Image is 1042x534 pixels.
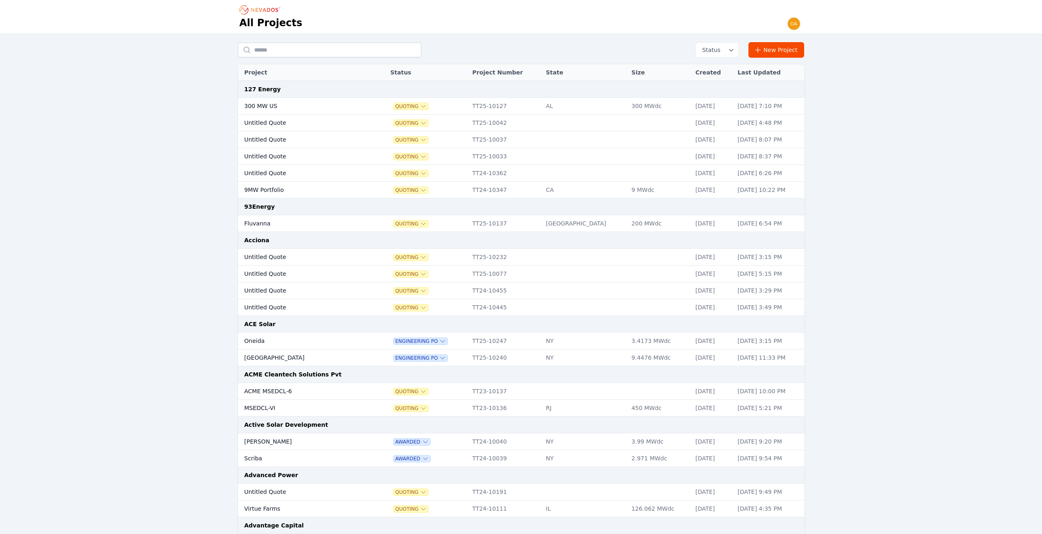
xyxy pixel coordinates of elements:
td: TT24-10455 [468,282,542,299]
td: TT24-10039 [468,450,542,467]
td: [DATE] [692,433,734,450]
td: [DATE] [692,98,734,115]
td: [DATE] 3:15 PM [734,249,805,266]
td: [DATE] [692,349,734,366]
td: CA [542,182,627,198]
button: Quoting [393,489,428,496]
th: Created [692,64,734,81]
button: Status [696,43,739,57]
button: Awarded [393,455,430,462]
td: TT25-10240 [468,349,542,366]
button: Quoting [393,506,428,512]
td: [DATE] [692,282,734,299]
tr: Untitled QuoteQuotingTT25-10033[DATE][DATE] 8:37 PM [238,148,805,165]
td: 300 MWdc [627,98,691,115]
td: NY [542,450,627,467]
td: 3.4173 MWdc [627,333,691,349]
tr: Untitled QuoteQuotingTT24-10455[DATE][DATE] 3:29 PM [238,282,805,299]
td: [DATE] 8:37 PM [734,148,805,165]
td: Scriba [238,450,366,467]
td: [DATE] [692,182,734,198]
button: Quoting [393,288,428,294]
td: TT23-10137 [468,383,542,400]
td: [DATE] [692,400,734,417]
td: [DATE] 6:26 PM [734,165,805,182]
td: [DATE] 10:22 PM [734,182,805,198]
button: Quoting [393,153,428,160]
td: 300 MW US [238,98,366,115]
td: [DATE] [692,131,734,148]
td: [DATE] 7:10 PM [734,98,805,115]
td: [DATE] 9:54 PM [734,450,805,467]
td: [GEOGRAPHIC_DATA] [542,215,627,232]
td: 200 MWdc [627,215,691,232]
td: ACME Cleantech Solutions Pvt [238,366,805,383]
td: 126.062 MWdc [627,500,691,517]
td: 3.99 MWdc [627,433,691,450]
td: ACME MSEDCL-6 [238,383,366,400]
td: TT25-10247 [468,333,542,349]
td: [DATE] 6:54 PM [734,215,805,232]
td: TT25-10137 [468,215,542,232]
tr: Untitled QuoteQuotingTT25-10077[DATE][DATE] 5:15 PM [238,266,805,282]
td: ACE Solar [238,316,805,333]
button: Quoting [393,221,428,227]
button: Quoting [393,170,428,177]
tr: Untitled QuoteQuotingTT25-10037[DATE][DATE] 8:07 PM [238,131,805,148]
button: Quoting [393,254,428,261]
td: [DATE] [692,165,734,182]
td: TT25-10042 [468,115,542,131]
tr: Untitled QuoteQuotingTT25-10042[DATE][DATE] 4:48 PM [238,115,805,131]
button: Quoting [393,388,428,395]
td: Active Solar Development [238,417,805,433]
td: [DATE] 8:07 PM [734,131,805,148]
td: Untitled Quote [238,266,366,282]
button: Quoting [393,187,428,194]
th: Size [627,64,691,81]
button: Quoting [393,304,428,311]
tr: Untitled QuoteQuotingTT24-10445[DATE][DATE] 3:49 PM [238,299,805,316]
tr: FluvannaQuotingTT25-10137[GEOGRAPHIC_DATA]200 MWdc[DATE][DATE] 6:54 PM [238,215,805,232]
td: AL [542,98,627,115]
td: 127 Energy [238,81,805,98]
tr: 9MW PortfolioQuotingTT24-10347CA9 MWdc[DATE][DATE] 10:22 PM [238,182,805,198]
td: [DATE] [692,215,734,232]
td: [DATE] 11:33 PM [734,349,805,366]
span: Quoting [393,120,428,126]
td: Untitled Quote [238,249,366,266]
tr: ACME MSEDCL-6QuotingTT23-10137[DATE][DATE] 10:00 PM [238,383,805,400]
td: NY [542,349,627,366]
td: TT24-10445 [468,299,542,316]
td: [DATE] [692,450,734,467]
td: Virtue Farms [238,500,366,517]
tr: Untitled QuoteQuotingTT25-10232[DATE][DATE] 3:15 PM [238,249,805,266]
th: Project [238,64,366,81]
td: 450 MWdc [627,400,691,417]
span: Status [699,46,721,54]
tr: Virtue FarmsQuotingTT24-10111IL126.062 MWdc[DATE][DATE] 4:35 PM [238,500,805,517]
td: Advantage Capital [238,517,805,534]
tr: Untitled QuoteQuotingTT24-10362[DATE][DATE] 6:26 PM [238,165,805,182]
td: [DATE] [692,249,734,266]
tr: ScribaAwardedTT24-10039NY2.971 MWdc[DATE][DATE] 9:54 PM [238,450,805,467]
td: Untitled Quote [238,299,366,316]
tr: Untitled QuoteQuotingTT24-10191[DATE][DATE] 9:49 PM [238,484,805,500]
button: Quoting [393,103,428,110]
h1: All Projects [240,16,303,29]
td: [DATE] [692,500,734,517]
td: TT24-10191 [468,484,542,500]
td: [DATE] [692,115,734,131]
tr: OneidaEngineering POTT25-10247NY3.4173 MWdc[DATE][DATE] 3:15 PM [238,333,805,349]
td: Acciona [238,232,805,249]
th: State [542,64,627,81]
td: [DATE] [692,266,734,282]
td: [DATE] [692,148,734,165]
td: Fluvanna [238,215,366,232]
td: [PERSON_NAME] [238,433,366,450]
td: TT23-10136 [468,400,542,417]
td: MSEDCL-VI [238,400,366,417]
